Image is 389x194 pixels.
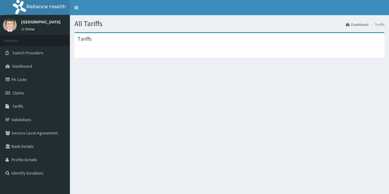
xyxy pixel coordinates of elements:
[21,20,60,24] p: [GEOGRAPHIC_DATA]
[12,104,23,109] span: Tariffs
[74,20,384,28] h1: All Tariffs
[12,63,32,69] span: Dashboard
[77,36,92,42] h3: Tariffs
[346,22,368,27] a: Dashboard
[3,18,17,32] img: User Image
[369,22,384,27] li: Tariffs
[12,50,43,56] span: Switch Providers
[12,90,24,96] span: Claims
[21,27,36,31] a: Online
